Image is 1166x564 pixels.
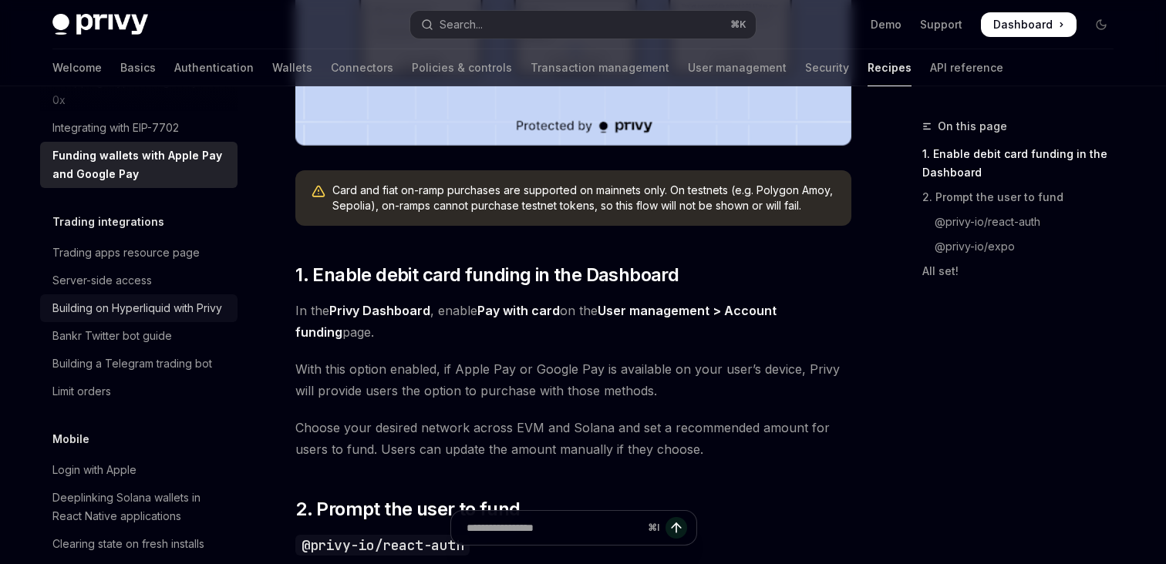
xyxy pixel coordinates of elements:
[477,303,560,318] strong: Pay with card
[938,117,1007,136] span: On this page
[52,49,102,86] a: Welcome
[272,49,312,86] a: Wallets
[174,49,254,86] a: Authentication
[295,263,679,287] span: 1. Enable debit card funding in the Dashboard
[410,11,756,39] button: Open search
[930,49,1003,86] a: API reference
[40,322,238,350] a: Bankr Twitter bot guide
[40,239,238,267] a: Trading apps resource page
[730,18,746,31] span: ⌘ K
[52,535,204,553] div: Clearing state on fresh installs
[120,49,156,86] a: Basics
[52,327,172,345] div: Bankr Twitter bot guide
[981,12,1077,37] a: Dashboard
[311,184,326,200] svg: Warning
[331,49,393,86] a: Connectors
[40,456,238,484] a: Login with Apple
[688,49,787,86] a: User management
[40,378,238,405] a: Limit orders
[666,517,687,539] button: Send message
[295,417,851,460] span: Choose your desired network across EVM and Solana and set a recommended amount for users to fund....
[295,300,851,343] span: In the , enable on the page.
[52,354,212,373] div: Building a Telegram trading bot
[40,267,238,294] a: Server-side access
[295,497,520,522] span: 2. Prompt the user to fund
[40,350,238,378] a: Building a Telegram trading bot
[922,259,1126,284] a: All set!
[52,382,111,401] div: Limit orders
[329,303,430,319] a: Privy Dashboard
[922,185,1126,210] a: 2. Prompt the user to fund
[52,243,200,262] div: Trading apps resource page
[871,17,901,32] a: Demo
[1089,12,1114,37] button: Toggle dark mode
[52,14,148,35] img: dark logo
[52,271,152,290] div: Server-side access
[920,17,962,32] a: Support
[40,294,238,322] a: Building on Hyperliquid with Privy
[52,146,228,183] div: Funding wallets with Apple Pay and Google Pay
[922,234,1126,259] a: @privy-io/expo
[332,183,836,213] div: Card and fiat on-ramp purchases are supported on mainnets only. On testnets (e.g. Polygon Amoy, S...
[52,430,89,448] h5: Mobile
[52,461,136,479] div: Login with Apple
[412,49,512,86] a: Policies & controls
[922,142,1126,185] a: 1. Enable debit card funding in the Dashboard
[40,530,238,558] a: Clearing state on fresh installs
[52,119,179,137] div: Integrating with EIP-7702
[40,142,238,188] a: Funding wallets with Apple Pay and Google Pay
[40,484,238,530] a: Deeplinking Solana wallets in React Native applications
[52,213,164,231] h5: Trading integrations
[40,114,238,142] a: Integrating with EIP-7702
[922,210,1126,234] a: @privy-io/react-auth
[531,49,669,86] a: Transaction management
[295,358,851,401] span: With this option enabled, if Apple Pay or Google Pay is available on your user’s device, Privy wi...
[868,49,912,86] a: Recipes
[993,17,1053,32] span: Dashboard
[467,511,642,545] input: Ask a question...
[52,488,228,525] div: Deeplinking Solana wallets in React Native applications
[805,49,849,86] a: Security
[52,299,222,317] div: Building on Hyperliquid with Privy
[440,15,483,34] div: Search...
